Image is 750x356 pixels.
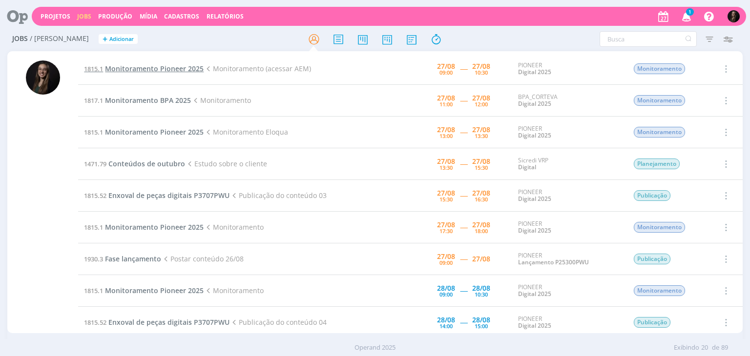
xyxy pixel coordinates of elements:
a: Digital 2025 [518,131,551,139]
div: 18:00 [475,228,488,234]
span: 1815.1 [84,223,103,232]
div: 17:30 [439,228,453,234]
div: 10:30 [475,292,488,297]
a: Produção [98,12,132,20]
button: N [727,8,740,25]
a: 1815.1Monitoramento Pioneer 2025 [84,222,204,232]
a: Digital 2025 [518,68,551,76]
span: Monitoramento Pioneer 2025 [105,64,204,73]
div: 27/08 [437,126,455,133]
div: 28/08 [472,316,490,323]
a: 1930.3Fase lançamento [84,254,161,263]
a: 1471.79Conteúdos de outubro [84,159,185,168]
span: 1815.52 [84,191,106,200]
a: 1815.1Monitoramento Pioneer 2025 [84,64,204,73]
span: Fase lançamento [105,254,161,263]
div: 15:30 [439,197,453,202]
a: Digital 2025 [518,226,551,235]
button: Jobs [74,13,94,20]
a: 1815.52Enxoval de peças digitais P3707PWU [84,317,229,327]
button: Mídia [137,13,160,20]
div: 27/08 [472,95,490,101]
span: Publicação do conteúdo 03 [229,191,326,200]
span: Monitoramento [634,95,685,106]
div: 16:30 [475,197,488,202]
div: 13:00 [439,133,453,138]
span: Publicação [634,190,670,201]
div: 09:00 [439,260,453,265]
a: Projetos [41,12,70,20]
div: 27/08 [472,126,490,133]
a: Mídia [140,12,157,20]
a: Lançamento P25300PWU [518,258,589,266]
span: Adicionar [109,36,134,42]
img: N [728,10,740,22]
a: 1815.52Enxoval de peças digitais P3707PWU [84,191,229,200]
div: BPA_CORTEVA [518,94,619,108]
div: 27/08 [472,256,490,262]
div: 27/08 [437,95,455,101]
span: Monitoramento BPA 2025 [105,96,191,105]
div: 27/08 [437,253,455,260]
div: 11:00 [439,101,453,107]
span: Monitoramento [191,96,250,105]
div: 27/08 [472,221,490,228]
a: Digital 2025 [518,195,551,203]
div: 15:30 [475,165,488,170]
span: ----- [460,96,467,105]
a: Digital [518,163,536,171]
span: Monitoramento [634,222,685,233]
div: Sicredi VRP [518,157,619,171]
span: Monitoramento [634,127,685,138]
span: Estudo sobre o cliente [185,159,267,168]
span: Monitoramento [204,286,263,295]
a: Relatórios [207,12,244,20]
span: Enxoval de peças digitais P3707PWU [108,317,229,327]
div: 27/08 [437,190,455,197]
a: 1815.1Monitoramento Pioneer 2025 [84,286,204,295]
span: Enxoval de peças digitais P3707PWU [108,191,229,200]
span: Monitoramento [204,222,263,232]
span: ----- [460,127,467,137]
div: 09:00 [439,292,453,297]
span: ----- [460,286,467,295]
a: 1815.1Monitoramento Pioneer 2025 [84,127,204,137]
a: Digital 2025 [518,290,551,298]
span: 1815.1 [84,128,103,137]
div: 27/08 [472,190,490,197]
span: Publicação [634,254,670,264]
div: PIONEER [518,316,619,330]
span: ----- [460,64,467,73]
a: Jobs [77,12,91,20]
span: 1817.1 [84,96,103,105]
span: Publicação [634,317,670,328]
div: 14:00 [439,323,453,329]
span: Postar conteúdo 26/08 [161,254,243,263]
span: Monitoramento (acessar AEM) [204,64,311,73]
span: 20 [701,343,708,353]
div: 28/08 [472,285,490,292]
button: Projetos [38,13,73,20]
div: 27/08 [472,63,490,70]
div: 13:30 [475,133,488,138]
span: 1471.79 [84,159,106,168]
div: PIONEER [518,252,619,266]
div: PIONEER [518,189,619,203]
span: 1 [686,8,694,16]
div: 28/08 [437,285,455,292]
button: Produção [95,13,135,20]
input: Busca [600,31,697,47]
div: 09:00 [439,70,453,75]
span: 1815.52 [84,318,106,327]
span: 1930.3 [84,255,103,263]
span: ----- [460,191,467,200]
div: PIONEER [518,62,619,76]
div: PIONEER [518,220,619,235]
span: 1815.1 [84,64,103,73]
div: 27/08 [437,221,455,228]
div: 27/08 [437,158,455,165]
span: Monitoramento Pioneer 2025 [105,127,204,137]
span: Jobs [12,35,28,43]
span: ----- [460,254,467,263]
button: +Adicionar [99,34,138,44]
